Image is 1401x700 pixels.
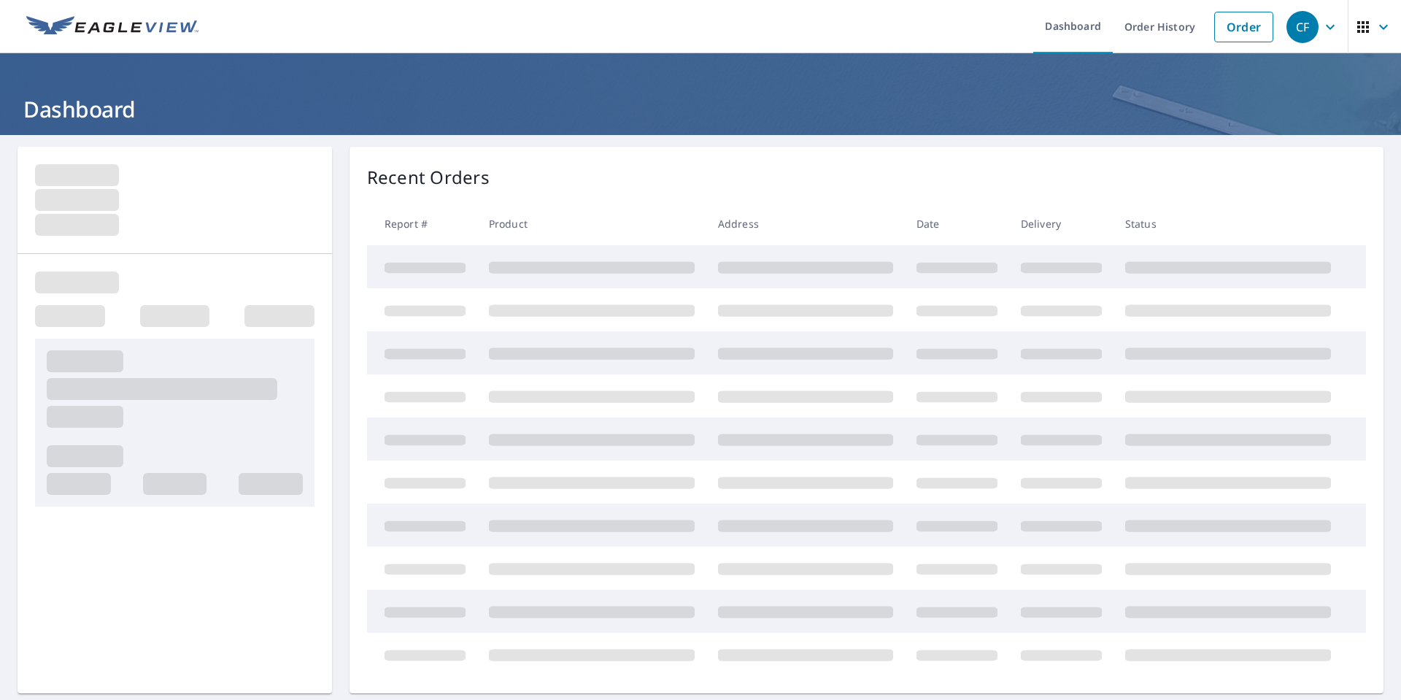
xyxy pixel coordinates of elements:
th: Date [905,202,1009,245]
a: Order [1214,12,1273,42]
th: Delivery [1009,202,1114,245]
p: Recent Orders [367,164,490,191]
th: Report # [367,202,477,245]
th: Address [706,202,905,245]
h1: Dashboard [18,94,1383,124]
div: CF [1286,11,1319,43]
th: Product [477,202,706,245]
th: Status [1114,202,1343,245]
img: EV Logo [26,16,198,38]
